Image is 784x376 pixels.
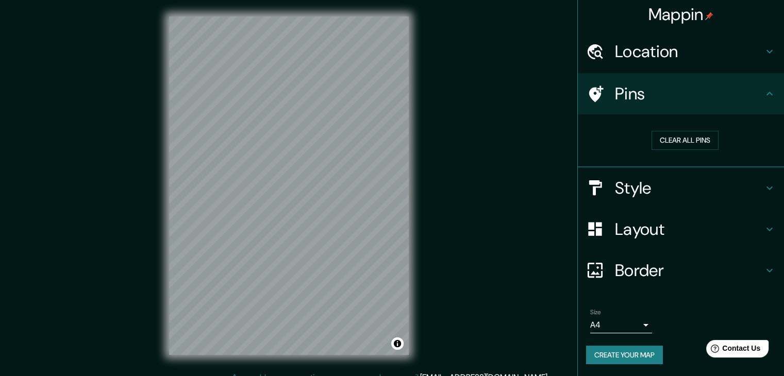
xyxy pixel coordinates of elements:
h4: Style [615,178,763,198]
div: Style [578,167,784,209]
h4: Location [615,41,763,62]
img: pin-icon.png [705,12,713,20]
div: Border [578,250,784,291]
div: Location [578,31,784,72]
h4: Mappin [648,4,714,25]
div: Pins [578,73,784,114]
h4: Layout [615,219,763,240]
canvas: Map [169,16,409,355]
div: Layout [578,209,784,250]
h4: Border [615,260,763,281]
div: A4 [590,317,652,333]
button: Clear all pins [652,131,719,150]
iframe: Help widget launcher [692,336,773,365]
h4: Pins [615,83,763,104]
button: Toggle attribution [391,337,404,350]
button: Create your map [586,346,663,365]
label: Size [590,307,601,316]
